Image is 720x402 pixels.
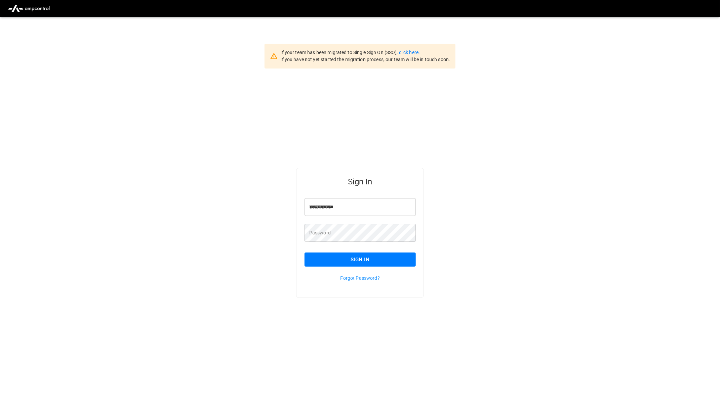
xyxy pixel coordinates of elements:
h5: Sign In [305,176,416,187]
img: ampcontrol.io logo [5,2,52,15]
p: Forgot Password? [305,275,416,281]
span: If your team has been migrated to Single Sign On (SSO), [281,50,399,55]
a: click here. [399,50,420,55]
button: Sign In [305,253,416,267]
span: If you have not yet started the migration process, our team will be in touch soon. [281,57,450,62]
